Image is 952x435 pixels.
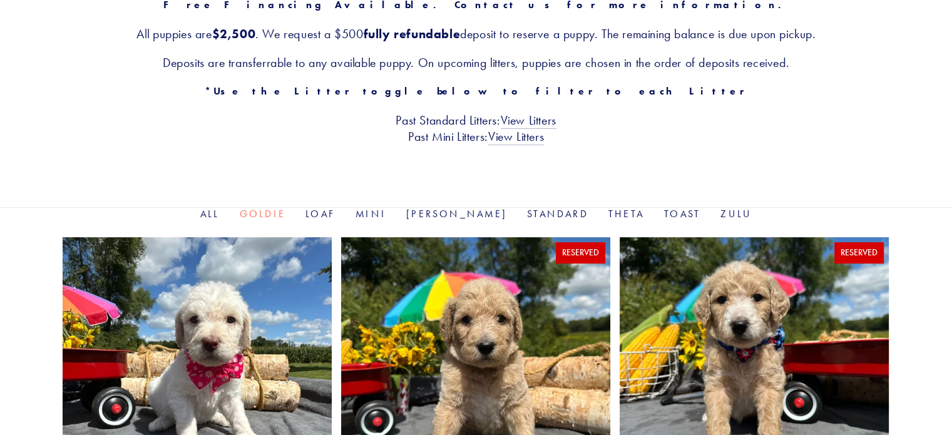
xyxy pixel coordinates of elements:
a: All [200,208,220,220]
a: Mini [356,208,386,220]
a: Loaf [305,208,335,220]
strong: *Use the Litter toggle below to filter to each Litter [205,85,747,97]
a: Zulu [720,208,752,220]
a: [PERSON_NAME] [406,208,507,220]
strong: fully refundable [364,26,461,41]
h3: All puppies are . We request a $500 deposit to reserve a puppy. The remaining balance is due upon... [63,26,889,42]
a: View Litters [488,129,544,145]
a: Toast [664,208,700,220]
a: Standard [527,208,588,220]
a: Goldie [240,208,285,220]
h3: Past Standard Litters: Past Mini Litters: [63,112,889,145]
h3: Deposits are transferrable to any available puppy. On upcoming litters, puppies are chosen in the... [63,54,889,71]
a: Theta [608,208,644,220]
a: View Litters [501,113,556,129]
strong: $2,500 [212,26,255,41]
